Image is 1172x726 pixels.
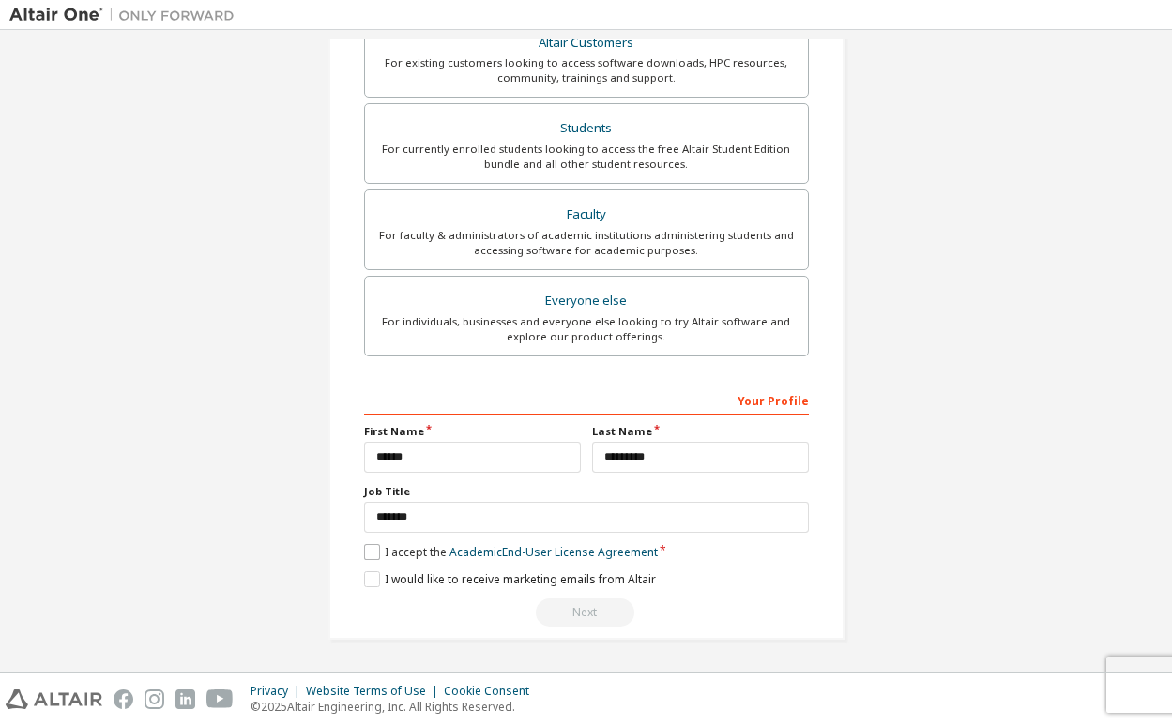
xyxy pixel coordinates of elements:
img: instagram.svg [145,689,164,709]
img: altair_logo.svg [6,689,102,709]
img: youtube.svg [206,689,234,709]
div: For individuals, businesses and everyone else looking to try Altair software and explore our prod... [376,314,797,344]
img: Altair One [9,6,244,24]
p: © 2025 Altair Engineering, Inc. All Rights Reserved. [251,699,540,715]
div: Students [376,115,797,142]
label: I would like to receive marketing emails from Altair [364,571,656,587]
label: Last Name [592,424,809,439]
a: Academic End-User License Agreement [449,544,658,560]
div: Faculty [376,202,797,228]
div: Website Terms of Use [306,684,444,699]
div: Privacy [251,684,306,699]
img: facebook.svg [114,689,133,709]
div: Altair Customers [376,30,797,56]
label: I accept the [364,544,658,560]
div: For faculty & administrators of academic institutions administering students and accessing softwa... [376,228,797,258]
div: Cookie Consent [444,684,540,699]
div: Everyone else [376,288,797,314]
label: First Name [364,424,581,439]
div: For existing customers looking to access software downloads, HPC resources, community, trainings ... [376,55,797,85]
img: linkedin.svg [175,689,195,709]
div: For currently enrolled students looking to access the free Altair Student Edition bundle and all ... [376,142,797,172]
div: Read and acccept EULA to continue [364,598,809,627]
label: Job Title [364,484,809,499]
div: Your Profile [364,385,809,415]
